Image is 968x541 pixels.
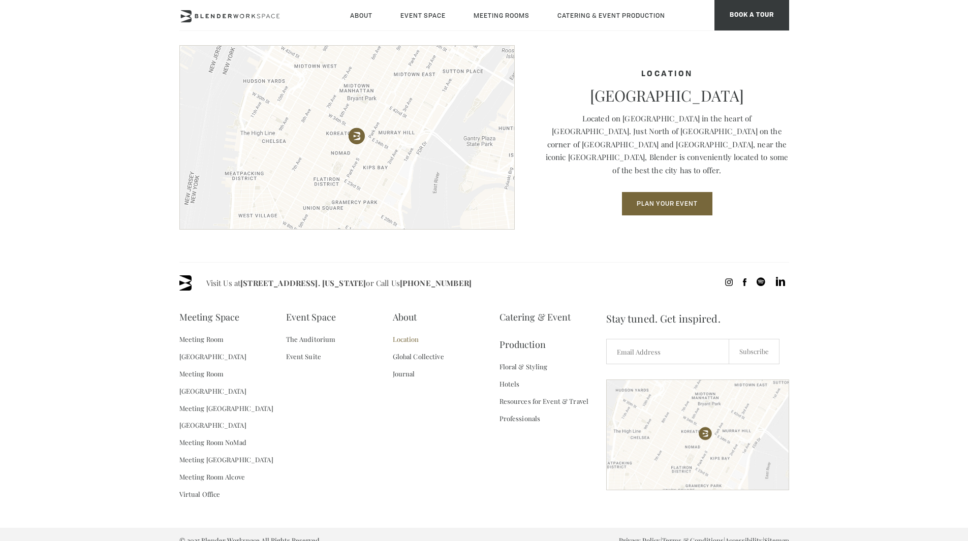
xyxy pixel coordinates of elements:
a: Meeting Room Alcove [179,468,245,486]
a: Event Space [286,303,336,331]
a: Event Suite [286,348,321,365]
a: [PHONE_NUMBER] [400,278,472,288]
a: Global Collective [393,348,444,365]
a: Hotels [499,375,520,393]
img: blender-map.jpg [179,45,515,230]
a: Floral & Styling [499,358,548,375]
h4: Location [545,70,789,79]
a: Meeting Room [GEOGRAPHIC_DATA] [179,331,286,365]
a: Meeting [GEOGRAPHIC_DATA] [179,400,273,417]
input: Email Address [606,339,729,364]
a: Catering & Event Production [499,303,606,358]
a: Virtual Office [179,486,221,503]
a: [GEOGRAPHIC_DATA] [179,417,246,434]
p: Located on [GEOGRAPHIC_DATA] in the heart of [GEOGRAPHIC_DATA]. Just North of [GEOGRAPHIC_DATA] o... [545,112,789,177]
a: [STREET_ADDRESS]. [US_STATE] [240,278,366,288]
span: Stay tuned. Get inspired. [606,303,789,334]
button: Plan Your Event [622,192,712,215]
p: [GEOGRAPHIC_DATA] [545,86,789,105]
input: Subscribe [729,339,779,364]
a: Meeting Space [179,303,240,331]
a: Location [393,331,419,348]
a: About [393,303,417,331]
a: The Auditorium [286,331,336,348]
span: Visit Us at or Call Us [206,275,472,291]
a: Meeting Room NoMad [179,434,246,451]
a: Meeting [GEOGRAPHIC_DATA] [179,451,273,468]
a: Journal [393,365,415,383]
a: Meeting Room [GEOGRAPHIC_DATA] [179,365,286,400]
a: Resources for Event & Travel Professionals [499,393,606,427]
